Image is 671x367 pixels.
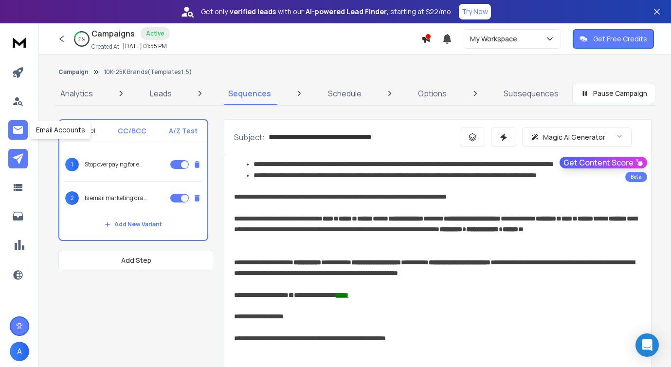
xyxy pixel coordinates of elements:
[412,82,453,105] a: Options
[462,7,488,17] p: Try Now
[118,126,146,136] p: CC/BCC
[418,88,447,99] p: Options
[123,42,167,50] p: [DATE] 01:55 PM
[306,7,388,17] strong: AI-powered Lead Finder,
[230,7,276,17] strong: verified leads
[144,82,178,105] a: Leads
[85,194,147,202] p: Is email marketing draining your time (and cash)?
[30,121,91,139] div: Email Accounts
[60,88,93,99] p: Analytics
[91,43,121,51] p: Created At:
[504,88,559,99] p: Subsequences
[85,161,147,168] p: Stop overpaying for email marketing
[593,34,647,44] p: Get Free Credits
[228,88,271,99] p: Sequences
[498,82,564,105] a: Subsequences
[573,29,654,49] button: Get Free Credits
[234,131,265,143] p: Subject:
[78,36,85,42] p: 21 %
[560,157,647,168] button: Get Content Score
[104,68,192,76] p: 10K-25K Brands(Templates 1, 5)
[65,191,79,205] span: 2
[635,333,659,357] div: Open Intercom Messenger
[58,251,214,270] button: Add Step
[141,27,170,40] div: Active
[91,28,135,39] h1: Campaigns
[459,4,491,19] button: Try Now
[201,7,451,17] p: Get only with our starting at $22/mo
[10,33,29,51] img: logo
[150,88,172,99] p: Leads
[54,82,99,105] a: Analytics
[470,34,521,44] p: My Workspace
[10,342,29,361] button: A
[58,119,208,241] li: Step1CC/BCCA/Z Test1Stop overpaying for email marketing2Is email marketing draining your time (an...
[328,88,362,99] p: Schedule
[625,172,647,182] div: Beta
[322,82,367,105] a: Schedule
[58,68,89,76] button: Campaign
[97,215,170,234] button: Add New Variant
[65,158,79,171] span: 1
[222,82,277,105] a: Sequences
[169,126,198,136] p: A/Z Test
[572,84,655,103] button: Pause Campaign
[522,128,632,147] button: Magic AI Generator
[543,132,605,142] p: Magic AI Generator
